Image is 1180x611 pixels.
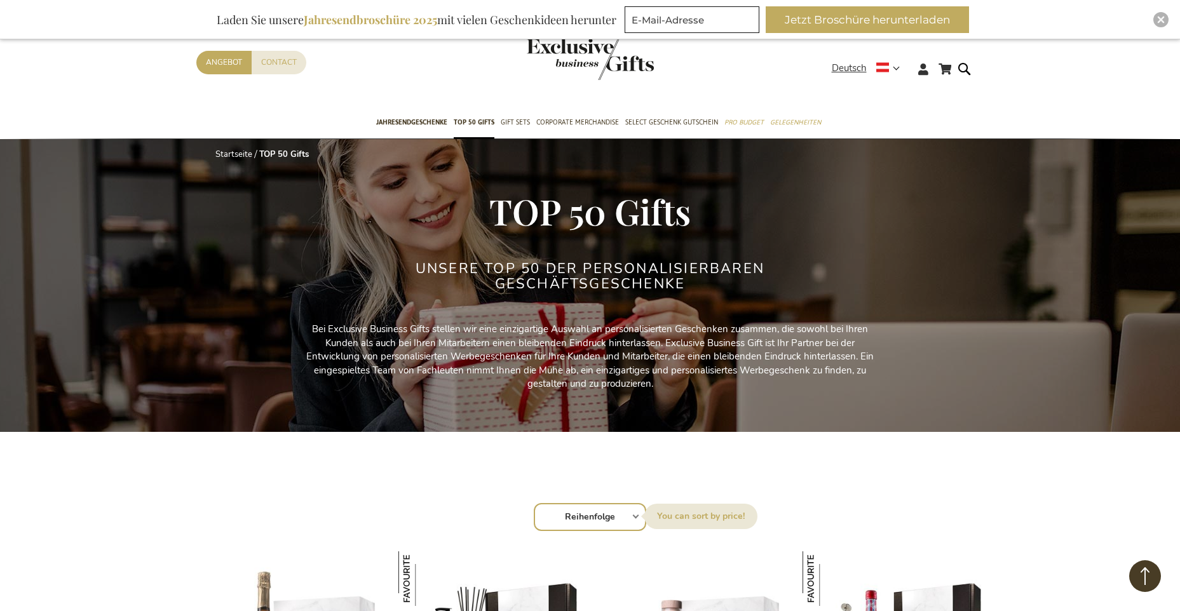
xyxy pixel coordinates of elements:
span: TOP 50 Gifts [454,116,494,129]
form: marketing offers and promotions [625,6,763,37]
a: store logo [527,38,590,80]
span: Pro Budget [724,116,764,129]
b: Jahresendbroschüre 2025 [304,12,437,27]
input: E-Mail-Adresse [625,6,759,33]
span: TOP 50 Gifts [489,187,691,234]
button: Jetzt Broschüre herunterladen [766,6,969,33]
p: Bei Exclusive Business Gifts stellen wir eine einzigartige Auswahl an personalisierten Geschenken... [304,323,876,391]
a: Startseite [215,149,252,160]
span: Gift Sets [501,116,530,129]
img: Exclusive Business gifts logo [527,38,654,80]
h2: Unsere TOP 50 der personalisierbaren Geschäftsgeschenke [352,261,829,292]
strong: TOP 50 Gifts [259,149,309,160]
a: Contact [252,51,306,74]
label: Sortieren nach [644,504,757,529]
div: Laden Sie unsere mit vielen Geschenkideen herunter [211,6,622,33]
span: Corporate Merchandise [536,116,619,129]
img: Close [1157,16,1165,23]
img: Das ultimative Marie-Stella-Maris-Duftset [398,551,453,606]
span: Deutsch [832,61,867,76]
span: Jahresendgeschenke [376,116,447,129]
img: Das Ultimative Personalisierte Negroni Cocktail Set [803,551,857,606]
div: Deutsch [832,61,908,76]
div: Close [1153,12,1169,27]
span: Select Geschenk Gutschein [625,116,718,129]
a: Angebot [196,51,252,74]
span: Gelegenheiten [770,116,821,129]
